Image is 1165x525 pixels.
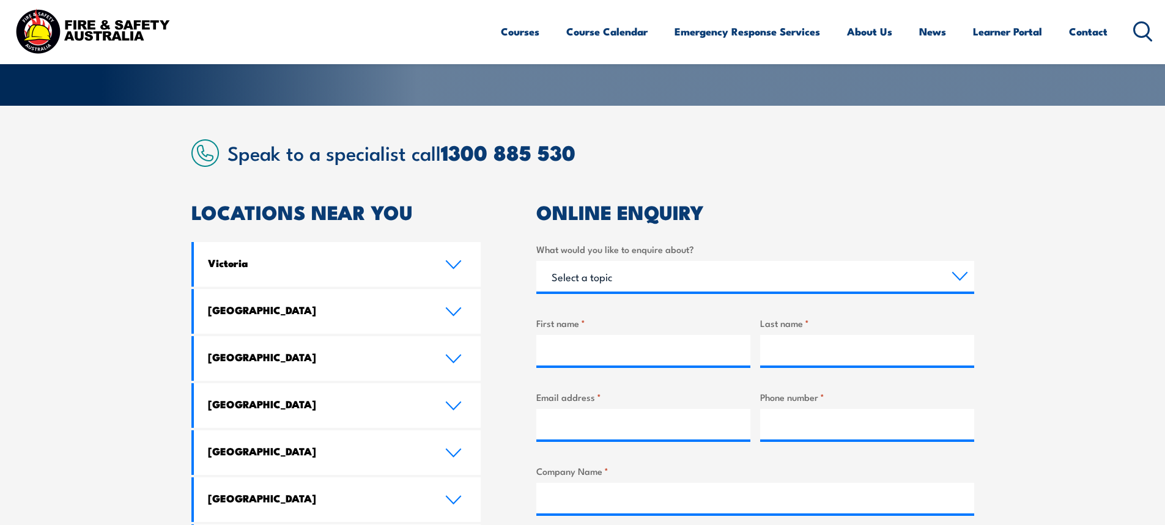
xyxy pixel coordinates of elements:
[208,397,427,411] h4: [GEOGRAPHIC_DATA]
[973,15,1042,48] a: Learner Portal
[536,390,750,404] label: Email address
[194,242,481,287] a: Victoria
[208,350,427,364] h4: [GEOGRAPHIC_DATA]
[566,15,648,48] a: Course Calendar
[1069,15,1108,48] a: Contact
[536,203,974,220] h2: ONLINE ENQUIRY
[194,430,481,475] a: [GEOGRAPHIC_DATA]
[194,477,481,522] a: [GEOGRAPHIC_DATA]
[919,15,946,48] a: News
[227,141,974,163] h2: Speak to a specialist call
[760,316,974,330] label: Last name
[194,289,481,334] a: [GEOGRAPHIC_DATA]
[208,256,427,270] h4: Victoria
[675,15,820,48] a: Emergency Response Services
[536,316,750,330] label: First name
[536,242,974,256] label: What would you like to enquire about?
[501,15,539,48] a: Courses
[194,383,481,428] a: [GEOGRAPHIC_DATA]
[208,303,427,317] h4: [GEOGRAPHIC_DATA]
[208,444,427,458] h4: [GEOGRAPHIC_DATA]
[194,336,481,381] a: [GEOGRAPHIC_DATA]
[847,15,892,48] a: About Us
[441,136,575,168] a: 1300 885 530
[536,464,974,478] label: Company Name
[191,203,481,220] h2: LOCATIONS NEAR YOU
[208,491,427,505] h4: [GEOGRAPHIC_DATA]
[760,390,974,404] label: Phone number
